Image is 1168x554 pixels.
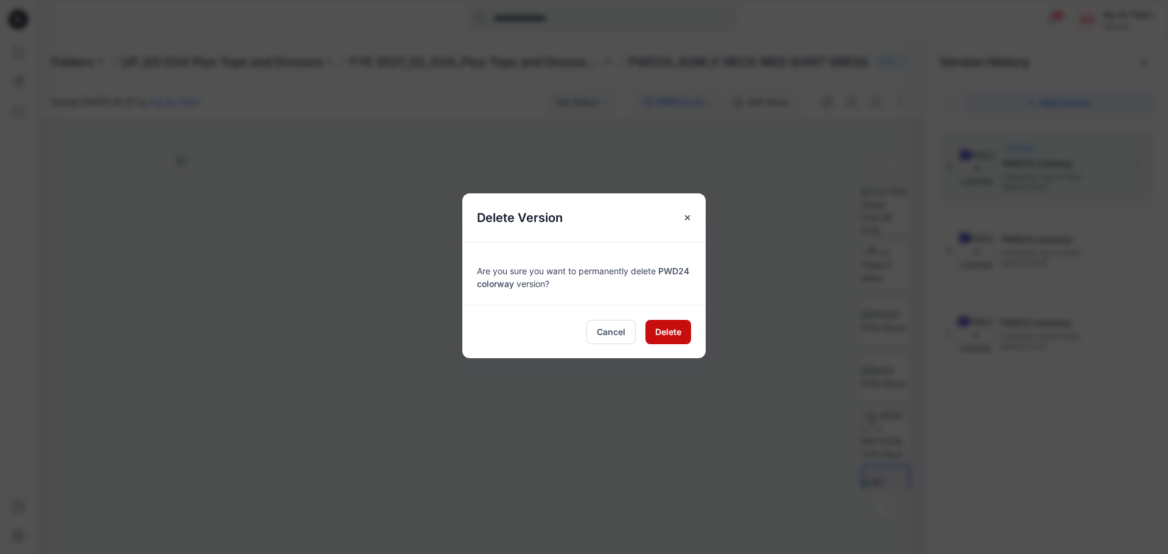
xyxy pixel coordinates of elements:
[676,207,698,229] button: Close
[586,320,636,344] button: Cancel
[597,325,625,338] span: Cancel
[655,325,681,338] span: Delete
[645,320,691,344] button: Delete
[477,257,691,290] div: Are you sure you want to permanently delete version?
[462,193,577,242] h5: Delete Version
